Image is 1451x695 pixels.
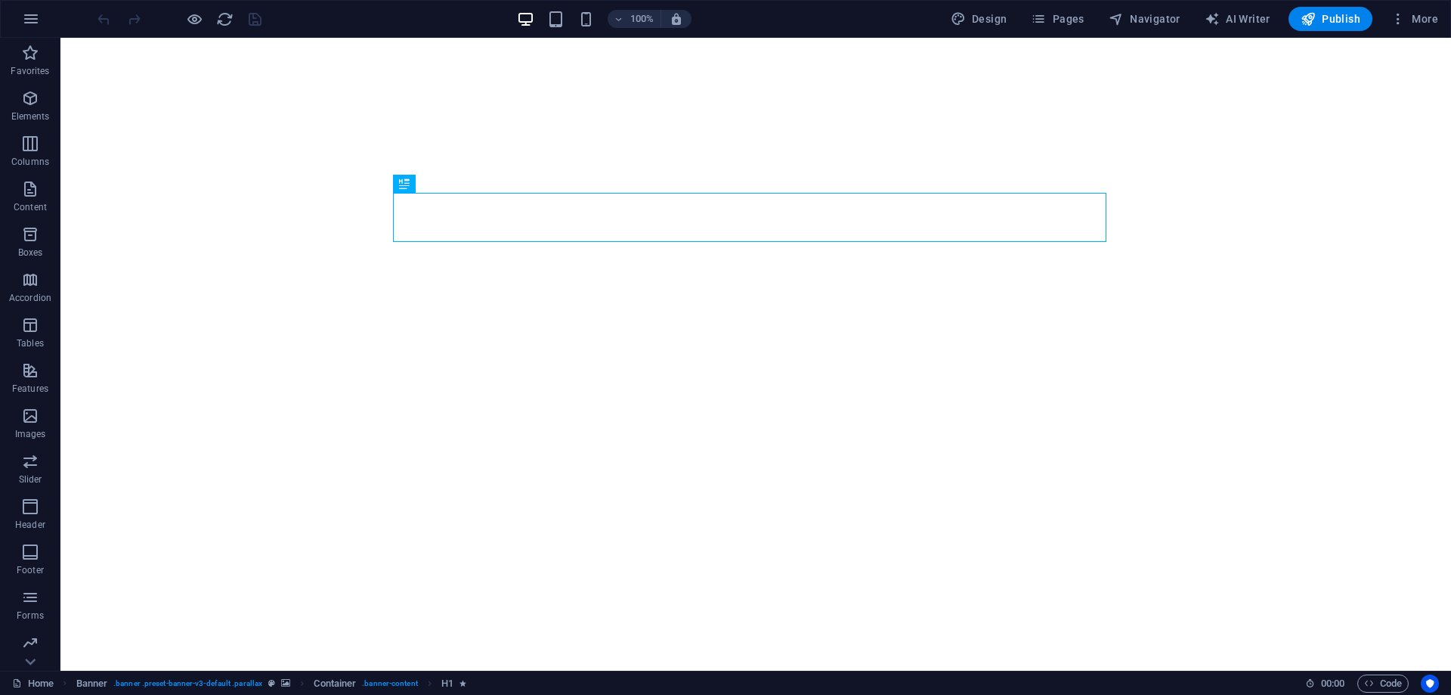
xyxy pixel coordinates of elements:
[11,156,49,168] p: Columns
[1109,11,1180,26] span: Navigator
[459,679,466,687] i: Element contains an animation
[281,679,290,687] i: This element contains a background
[1384,7,1444,31] button: More
[1357,675,1409,693] button: Code
[951,11,1007,26] span: Design
[15,519,45,531] p: Header
[1205,11,1270,26] span: AI Writer
[216,11,234,28] i: Reload page
[314,675,356,693] span: Click to select. Double-click to edit
[1289,7,1372,31] button: Publish
[12,383,48,395] p: Features
[670,12,683,26] i: On resize automatically adjust zoom level to fit chosen device.
[1199,7,1276,31] button: AI Writer
[1025,7,1090,31] button: Pages
[630,10,654,28] h6: 100%
[945,7,1013,31] button: Design
[18,247,43,259] p: Boxes
[362,675,417,693] span: . banner-content
[11,110,50,123] p: Elements
[9,292,51,304] p: Accordion
[1301,11,1360,26] span: Publish
[1321,675,1344,693] span: 00 00
[1332,678,1334,689] span: :
[268,679,275,687] i: This element is a customizable preset
[945,7,1013,31] div: Design (Ctrl+Alt+Y)
[11,65,49,77] p: Favorites
[1103,7,1186,31] button: Navigator
[15,428,46,440] p: Images
[1421,675,1439,693] button: Usercentrics
[215,10,234,28] button: reload
[1391,11,1438,26] span: More
[19,473,42,486] p: Slider
[185,10,203,28] button: Click here to leave preview mode and continue editing
[608,10,661,28] button: 100%
[76,675,108,693] span: Click to select. Double-click to edit
[1364,675,1402,693] span: Code
[14,201,47,213] p: Content
[17,610,44,622] p: Forms
[76,675,467,693] nav: breadcrumb
[113,675,262,693] span: . banner .preset-banner-v3-default .parallax
[17,337,44,349] p: Tables
[12,675,54,693] a: Click to cancel selection. Double-click to open Pages
[17,564,44,576] p: Footer
[1305,675,1345,693] h6: Session time
[1031,11,1084,26] span: Pages
[441,675,453,693] span: Click to select. Double-click to edit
